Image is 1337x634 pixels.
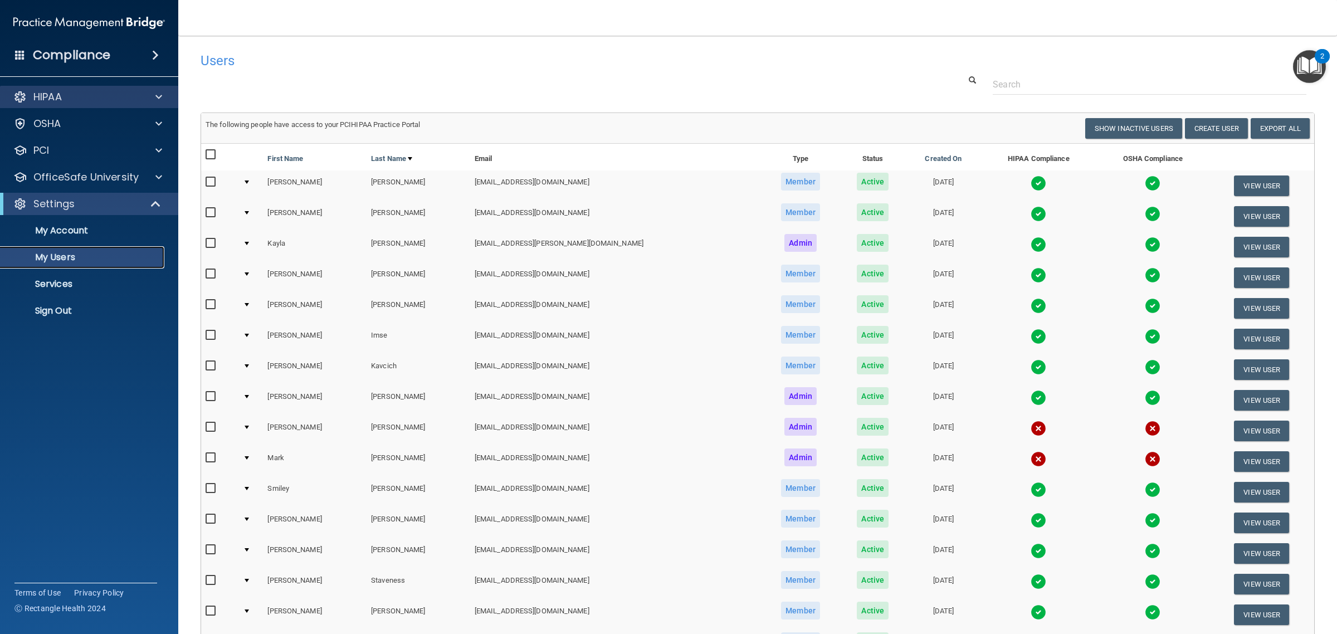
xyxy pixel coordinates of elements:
[981,144,1097,170] th: HIPAA Compliance
[14,603,106,614] span: Ⓒ Rectangle Health 2024
[1251,118,1310,139] a: Export All
[13,90,162,104] a: HIPAA
[201,53,843,68] h4: Users
[906,293,980,324] td: [DATE]
[906,201,980,232] td: [DATE]
[263,446,367,477] td: Mark
[263,170,367,201] td: [PERSON_NAME]
[857,448,889,466] span: Active
[1145,421,1160,436] img: cross.ca9f0e7f.svg
[840,144,906,170] th: Status
[367,324,470,354] td: Imse
[470,144,762,170] th: Email
[33,47,110,63] h4: Compliance
[1234,543,1289,564] button: View User
[367,508,470,538] td: [PERSON_NAME]
[1145,556,1324,600] iframe: Drift Widget Chat Controller
[906,446,980,477] td: [DATE]
[263,508,367,538] td: [PERSON_NAME]
[263,416,367,446] td: [PERSON_NAME]
[781,357,820,374] span: Member
[781,203,820,221] span: Member
[906,170,980,201] td: [DATE]
[33,170,139,184] p: OfficeSafe University
[263,569,367,599] td: [PERSON_NAME]
[1031,543,1046,559] img: tick.e7d51cea.svg
[367,354,470,385] td: Kavcich
[1234,175,1289,196] button: View User
[1145,390,1160,406] img: tick.e7d51cea.svg
[906,569,980,599] td: [DATE]
[906,324,980,354] td: [DATE]
[33,117,61,130] p: OSHA
[1031,421,1046,436] img: cross.ca9f0e7f.svg
[857,540,889,558] span: Active
[857,203,889,221] span: Active
[1234,359,1289,380] button: View User
[1185,118,1248,139] button: Create User
[367,538,470,569] td: [PERSON_NAME]
[1085,118,1182,139] button: Show Inactive Users
[906,385,980,416] td: [DATE]
[367,293,470,324] td: [PERSON_NAME]
[781,295,820,313] span: Member
[906,599,980,630] td: [DATE]
[33,90,62,104] p: HIPAA
[781,571,820,589] span: Member
[367,170,470,201] td: [PERSON_NAME]
[781,479,820,497] span: Member
[367,477,470,508] td: [PERSON_NAME]
[1031,329,1046,344] img: tick.e7d51cea.svg
[470,232,762,262] td: [EMAIL_ADDRESS][PERSON_NAME][DOMAIN_NAME]
[857,326,889,344] span: Active
[784,387,817,405] span: Admin
[470,293,762,324] td: [EMAIL_ADDRESS][DOMAIN_NAME]
[470,416,762,446] td: [EMAIL_ADDRESS][DOMAIN_NAME]
[1234,329,1289,349] button: View User
[1293,50,1326,83] button: Open Resource Center, 2 new notifications
[14,587,61,598] a: Terms of Use
[470,508,762,538] td: [EMAIL_ADDRESS][DOMAIN_NAME]
[1234,482,1289,503] button: View User
[1234,237,1289,257] button: View User
[470,324,762,354] td: [EMAIL_ADDRESS][DOMAIN_NAME]
[263,354,367,385] td: [PERSON_NAME]
[470,477,762,508] td: [EMAIL_ADDRESS][DOMAIN_NAME]
[857,265,889,282] span: Active
[1145,451,1160,467] img: cross.ca9f0e7f.svg
[470,170,762,201] td: [EMAIL_ADDRESS][DOMAIN_NAME]
[263,293,367,324] td: [PERSON_NAME]
[33,197,75,211] p: Settings
[267,152,303,165] a: First Name
[74,587,124,598] a: Privacy Policy
[263,477,367,508] td: Smiley
[857,510,889,528] span: Active
[367,232,470,262] td: [PERSON_NAME]
[470,201,762,232] td: [EMAIL_ADDRESS][DOMAIN_NAME]
[857,418,889,436] span: Active
[263,201,367,232] td: [PERSON_NAME]
[1234,604,1289,625] button: View User
[7,225,159,236] p: My Account
[367,262,470,293] td: [PERSON_NAME]
[906,354,980,385] td: [DATE]
[906,508,980,538] td: [DATE]
[7,279,159,290] p: Services
[1096,144,1209,170] th: OSHA Compliance
[784,418,817,436] span: Admin
[857,357,889,374] span: Active
[1234,421,1289,441] button: View User
[367,599,470,630] td: [PERSON_NAME]
[263,262,367,293] td: [PERSON_NAME]
[857,602,889,620] span: Active
[1234,390,1289,411] button: View User
[906,538,980,569] td: [DATE]
[1031,574,1046,589] img: tick.e7d51cea.svg
[1031,513,1046,528] img: tick.e7d51cea.svg
[906,416,980,446] td: [DATE]
[13,170,162,184] a: OfficeSafe University
[857,571,889,589] span: Active
[33,144,49,157] p: PCI
[1031,390,1046,406] img: tick.e7d51cea.svg
[1031,175,1046,191] img: tick.e7d51cea.svg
